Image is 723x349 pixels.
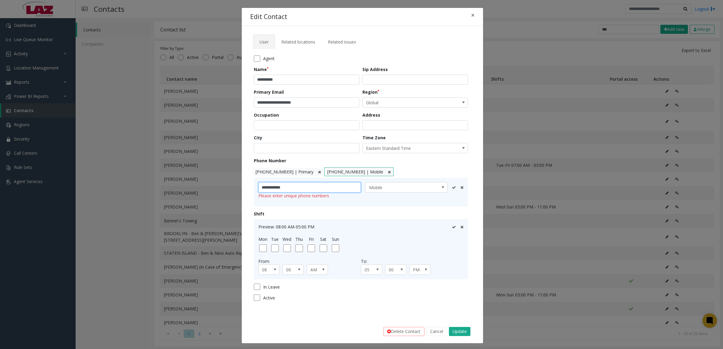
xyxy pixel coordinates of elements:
span: PM [410,265,426,274]
label: Region [362,89,379,95]
span: Eastern Standard Time [363,143,447,153]
label: Sun [332,236,339,242]
span: 00 [385,265,402,274]
label: Thu [295,236,303,242]
span: Global [363,98,447,107]
label: Wed [283,236,291,242]
span: AM [307,265,323,274]
span: [PHONE_NUMBER] | Primary [256,169,313,175]
span: User [260,39,269,45]
span: Related issues [328,39,356,45]
span: Related locations [281,39,315,45]
label: City [254,134,262,141]
label: Time Zone [362,134,386,141]
label: Name [254,66,269,73]
label: Tue [271,236,279,242]
button: Delete Contact [383,327,424,336]
div: From: [258,258,361,264]
button: Cancel [426,327,447,336]
span: 08 [259,265,275,274]
span: Preview: 08:00 AM-05:00 PM [258,224,314,230]
button: Close [467,8,479,23]
label: Phone Number [254,157,286,164]
label: Sat [320,236,326,242]
ul: Tabs [253,34,472,45]
h4: Edit Contact [250,12,287,22]
span: In Leave [263,284,280,290]
label: Primary Email [254,89,284,95]
span: Mobile [365,183,430,192]
div: To: [361,258,463,264]
span: × [471,11,475,19]
label: Mon [258,236,267,242]
label: Occupation [254,112,279,118]
span: Agent [263,55,275,62]
label: Fri [309,236,314,242]
label: Address [362,112,380,118]
label: Sip Address [362,66,388,73]
button: Update [449,327,470,336]
label: Shift [254,211,264,217]
span: Active [263,295,275,301]
span: [PHONE_NUMBER] | Mobile [327,169,383,175]
span: 05 [361,265,378,274]
span: 00 [283,265,299,274]
span: Please enter unique phone numbers [258,193,329,199]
